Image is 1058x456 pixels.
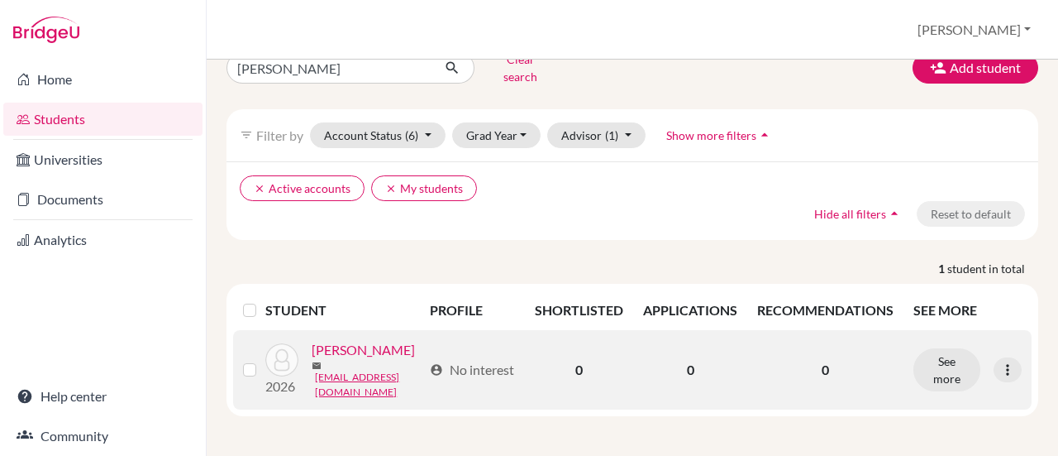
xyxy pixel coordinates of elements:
[938,260,947,277] strong: 1
[310,122,446,148] button: Account Status(6)
[757,360,894,380] p: 0
[3,420,203,453] a: Community
[3,63,203,96] a: Home
[756,127,773,143] i: arrow_drop_up
[3,380,203,413] a: Help center
[913,52,1038,84] button: Add student
[652,122,787,148] button: Show more filtersarrow_drop_up
[910,14,1038,46] button: [PERSON_NAME]
[474,46,566,89] button: Clear search
[947,260,1038,277] span: student in total
[633,290,747,330] th: APPLICATIONS
[633,330,747,410] td: 0
[240,128,253,142] i: filter_list
[814,207,886,221] span: Hide all filters
[265,290,420,330] th: STUDENT
[525,290,633,330] th: SHORTLISTED
[226,52,431,84] input: Find student by name...
[3,223,203,257] a: Analytics
[913,348,980,391] button: See more
[420,290,525,330] th: PROFILE
[747,290,903,330] th: RECOMMENDATIONS
[666,128,756,142] span: Show more filters
[254,183,265,194] i: clear
[256,127,303,143] span: Filter by
[886,205,903,222] i: arrow_drop_up
[13,17,79,43] img: Bridge-U
[240,175,365,201] button: clearActive accounts
[547,122,646,148] button: Advisor(1)
[265,377,298,396] p: 2026
[525,330,633,410] td: 0
[800,201,917,227] button: Hide all filtersarrow_drop_up
[312,361,322,371] span: mail
[430,360,514,380] div: No interest
[385,183,397,194] i: clear
[3,103,203,136] a: Students
[315,370,422,400] a: [EMAIL_ADDRESS][DOMAIN_NAME]
[430,363,443,377] span: account_circle
[3,143,203,176] a: Universities
[371,175,477,201] button: clearMy students
[312,340,415,360] a: [PERSON_NAME]
[3,183,203,216] a: Documents
[903,290,1032,330] th: SEE MORE
[452,122,541,148] button: Grad Year
[917,201,1025,227] button: Reset to default
[605,128,618,142] span: (1)
[405,128,418,142] span: (6)
[265,343,298,377] img: Dodoo, Glenn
